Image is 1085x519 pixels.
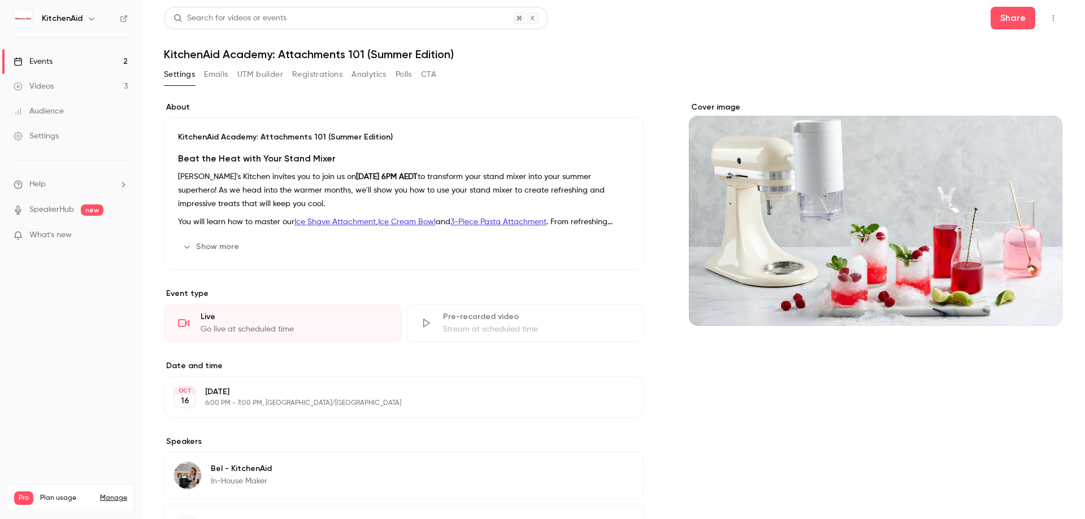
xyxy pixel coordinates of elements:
[378,218,436,226] a: Ice Cream Bowl
[443,311,630,322] div: Pre-recorded video
[81,204,103,216] span: new
[40,494,93,503] span: Plan usage
[164,452,644,499] div: Bel - KitchenAidBel - KitchenAidIn-House Maker
[14,81,54,92] div: Videos
[421,66,436,84] button: CTA
[164,288,644,299] p: Event type
[406,304,644,342] div: Pre-recorded videoStream at scheduled time
[175,387,195,395] div: OCT
[29,204,74,216] a: SpeakerHub
[174,462,201,489] img: Bel - KitchenAid
[178,132,630,143] p: KitchenAid Academy: Attachments 101 (Summer Edition)
[201,324,388,335] div: Go live at scheduled time
[14,10,32,28] img: KitchenAid
[164,47,1062,61] h1: KitchenAid Academy: Attachments 101 (Summer Edition)
[178,238,246,256] button: Show more
[351,66,387,84] button: Analytics
[14,130,59,142] div: Settings
[100,494,127,503] a: Manage
[14,178,128,190] li: help-dropdown-opener
[443,324,630,335] div: Stream at scheduled time
[211,476,272,487] p: In-House Maker
[164,66,195,84] button: Settings
[356,173,418,181] strong: [DATE] 6PM AEDT
[164,436,644,447] label: Speakers
[14,106,64,117] div: Audience
[164,304,402,342] div: LiveGo live at scheduled time
[14,491,33,505] span: Pro
[173,12,287,24] div: Search for videos or events
[689,102,1062,113] label: Cover image
[689,102,1062,326] section: Cover image
[178,153,336,164] strong: Beat the Heat with Your Stand Mixer
[178,170,630,211] p: [PERSON_NAME]'s Kitchen invites you to join us on to transform your stand mixer into your summer ...
[181,395,189,407] p: 16
[14,56,53,67] div: Events
[201,311,388,322] div: Live
[292,66,342,84] button: Registrations
[114,230,128,241] iframe: Noticeable Trigger
[29,229,72,241] span: What's new
[205,386,584,398] p: [DATE]
[164,360,644,372] label: Date and time
[164,102,644,113] label: About
[991,7,1035,29] button: Share
[29,178,46,190] span: Help
[178,215,630,229] p: You will learn how to master our , and . From refreshing desserts to a light, homemade pasta dish...
[211,463,272,474] p: Bel - KitchenAid
[237,66,283,84] button: UTM builder
[205,399,584,408] p: 6:00 PM - 7:00 PM, [GEOGRAPHIC_DATA]/[GEOGRAPHIC_DATA]
[294,218,376,226] a: Ice Shave Attachment
[396,66,412,84] button: Polls
[204,66,228,84] button: Emails
[450,218,546,226] a: 3-Piece Pasta Attachment
[42,13,83,24] h6: KitchenAid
